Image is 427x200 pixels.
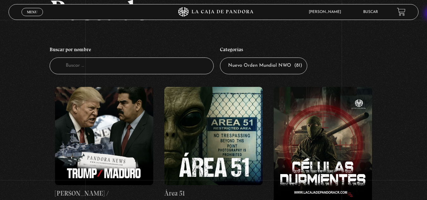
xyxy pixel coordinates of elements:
[164,87,263,198] a: Área 51
[220,43,307,58] h4: Categorías
[363,10,378,14] a: Buscar
[25,15,40,20] span: Cerrar
[27,10,37,14] span: Menu
[397,8,406,16] a: View your shopping cart
[306,10,347,14] span: [PERSON_NAME]
[50,43,214,58] h4: Buscar por nombre
[164,188,263,198] h4: Área 51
